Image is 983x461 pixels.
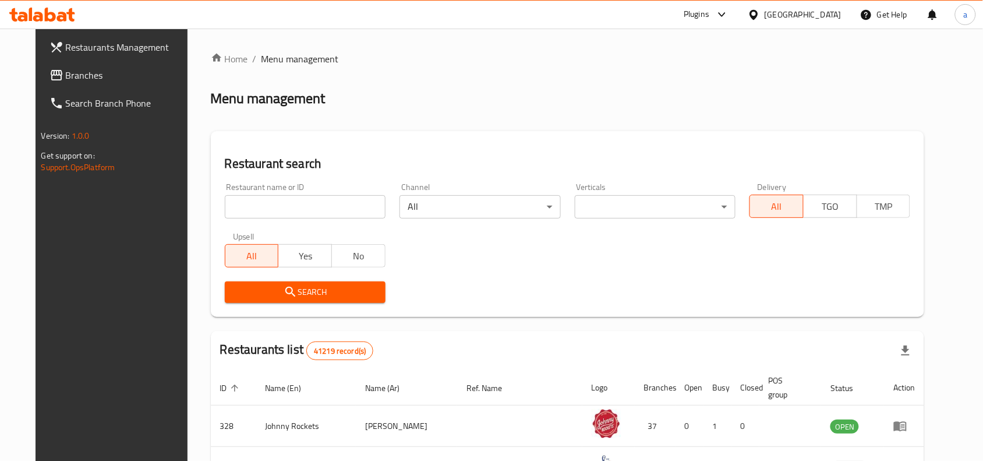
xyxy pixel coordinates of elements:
[66,68,190,82] span: Branches
[830,420,859,434] span: OPEN
[72,128,90,143] span: 1.0.0
[225,155,911,173] h2: Restaurant search
[225,244,279,268] button: All
[755,198,799,215] span: All
[66,40,190,54] span: Restaurants Management
[40,33,200,61] a: Restaurants Management
[211,89,326,108] h2: Menu management
[466,381,517,395] span: Ref. Name
[684,8,709,22] div: Plugins
[803,195,857,218] button: TGO
[225,195,386,219] input: Search for restaurant name or ID..
[399,195,560,219] div: All
[337,248,381,265] span: No
[703,370,731,406] th: Busy
[592,409,621,438] img: Johnny Rockets
[830,381,868,395] span: Status
[211,52,248,66] a: Home
[884,370,924,406] th: Action
[758,183,787,191] label: Delivery
[211,406,256,447] td: 328
[220,341,374,360] h2: Restaurants list
[40,89,200,117] a: Search Branch Phone
[963,8,967,21] span: a
[256,406,356,447] td: Johnny Rockets
[635,370,676,406] th: Branches
[211,52,925,66] nav: breadcrumb
[266,381,317,395] span: Name (En)
[731,370,759,406] th: Closed
[635,406,676,447] td: 37
[307,346,373,357] span: 41219 record(s)
[769,374,808,402] span: POS group
[749,195,804,218] button: All
[830,420,859,434] div: OPEN
[331,244,386,268] button: No
[365,381,415,395] span: Name (Ar)
[41,148,95,163] span: Get support on:
[40,61,200,89] a: Branches
[582,370,635,406] th: Logo
[41,128,70,143] span: Version:
[278,244,332,268] button: Yes
[220,381,242,395] span: ID
[306,342,373,360] div: Total records count
[225,281,386,303] button: Search
[703,406,731,447] td: 1
[892,337,920,365] div: Export file
[857,195,911,218] button: TMP
[233,233,254,241] label: Upsell
[230,248,274,265] span: All
[765,8,841,21] div: [GEOGRAPHIC_DATA]
[253,52,257,66] li: /
[356,406,457,447] td: [PERSON_NAME]
[676,406,703,447] td: 0
[862,198,906,215] span: TMP
[283,248,327,265] span: Yes
[41,160,115,175] a: Support.OpsPlatform
[66,96,190,110] span: Search Branch Phone
[731,406,759,447] td: 0
[893,419,915,433] div: Menu
[261,52,339,66] span: Menu management
[575,195,736,219] div: ​
[676,370,703,406] th: Open
[234,285,376,300] span: Search
[808,198,853,215] span: TGO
